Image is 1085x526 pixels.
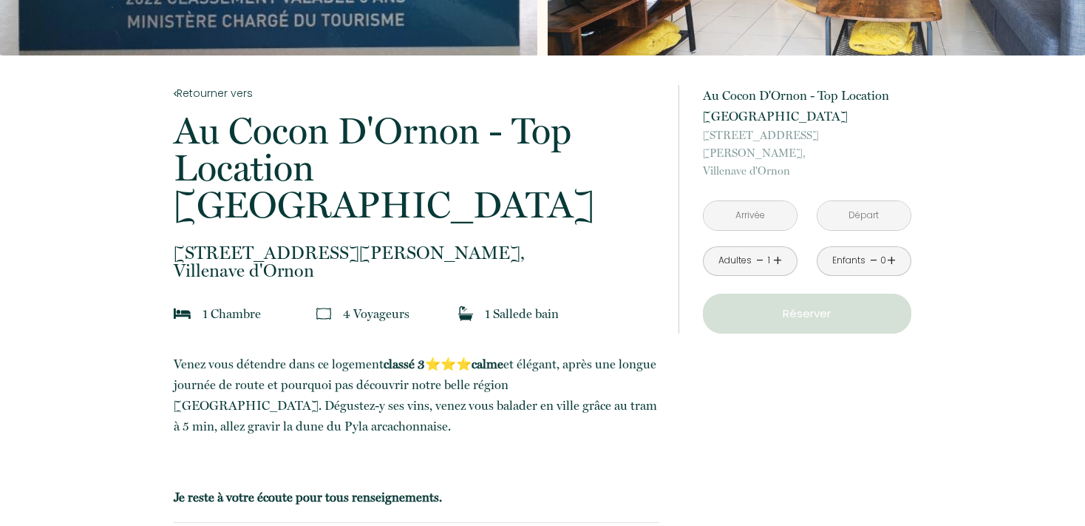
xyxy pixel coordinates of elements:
[832,254,865,268] div: Enfants
[887,249,896,272] a: +
[756,249,764,272] a: -
[174,244,659,262] span: [STREET_ADDRESS][PERSON_NAME],
[703,127,911,180] p: Villenave d'Ornon
[765,254,772,268] div: 1
[703,85,911,127] p: Au Cocon D'Ornon - Top Location [GEOGRAPHIC_DATA]
[343,303,409,324] p: 4 Voyageur
[704,201,797,230] input: Arrivée
[703,127,911,162] span: [STREET_ADDRESS][PERSON_NAME],
[174,490,442,505] strong: Je reste à votre écoute pour tous renseignements.
[870,249,878,272] a: -
[485,303,559,324] p: 1 Salle de bain
[174,244,659,280] p: Villenave d'Ornon
[880,254,887,268] div: 0
[703,294,911,334] button: Réserver
[203,303,261,324] p: 1 Chambre
[773,249,782,272] a: +
[817,201,911,230] input: Départ
[174,85,659,101] a: Retourner vers
[316,306,331,321] img: guests
[174,354,659,436] p: Venez vous détendre dans ce logement ⭐⭐⭐ et élégant, après une longue journée de route et pourquo...
[718,254,752,268] div: Adultes
[404,306,409,321] span: s
[174,112,659,223] p: Au Cocon D'Ornon - Top Location [GEOGRAPHIC_DATA]
[472,357,503,371] strong: calme
[708,305,906,323] p: Réserver
[384,357,425,371] strong: classé 3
